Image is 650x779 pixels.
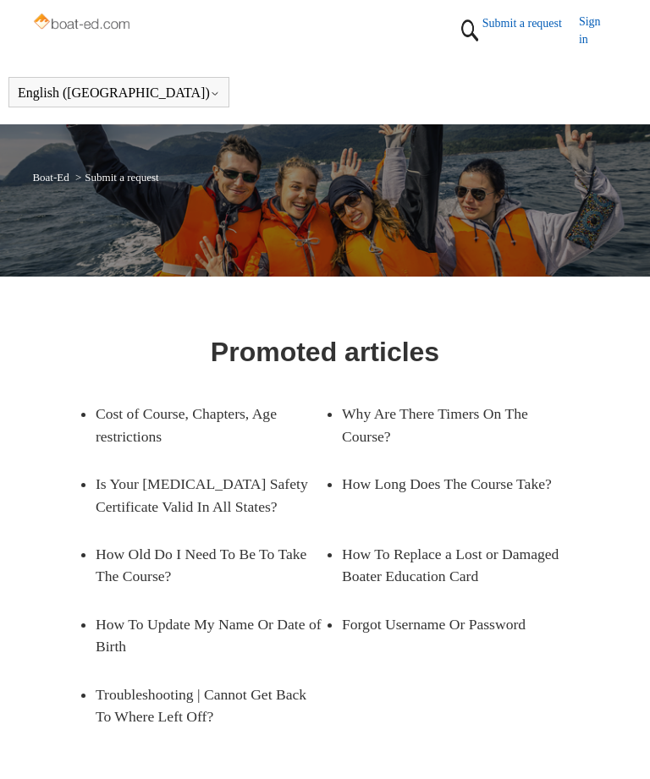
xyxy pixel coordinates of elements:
[342,460,571,507] a: How Long Does The Course Take?
[32,171,72,184] li: Boat-Ed
[32,171,69,184] a: Boat-Ed
[342,601,571,648] a: Forgot Username Or Password
[342,530,571,601] a: How To Replace a Lost or Damaged Boater Education Card
[211,332,439,372] h1: Promoted articles
[457,13,482,48] img: 01HZPCYTXV3JW8MJV9VD7EMK0H
[579,13,618,48] a: Sign in
[96,530,325,601] a: How Old Do I Need To Be To Take The Course?
[342,390,571,460] a: Why Are There Timers On The Course?
[96,601,325,671] a: How To Update My Name Or Date of Birth
[482,14,579,32] a: Submit a request
[72,171,159,184] li: Submit a request
[96,671,325,741] a: Troubleshooting | Cannot Get Back To Where Left Off?
[96,390,325,460] a: Cost of Course, Chapters, Age restrictions
[96,460,325,530] a: Is Your [MEDICAL_DATA] Safety Certificate Valid In All States?
[593,722,637,766] div: Live chat
[18,85,220,101] button: English ([GEOGRAPHIC_DATA])
[32,10,134,36] img: Boat-Ed Help Center home page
